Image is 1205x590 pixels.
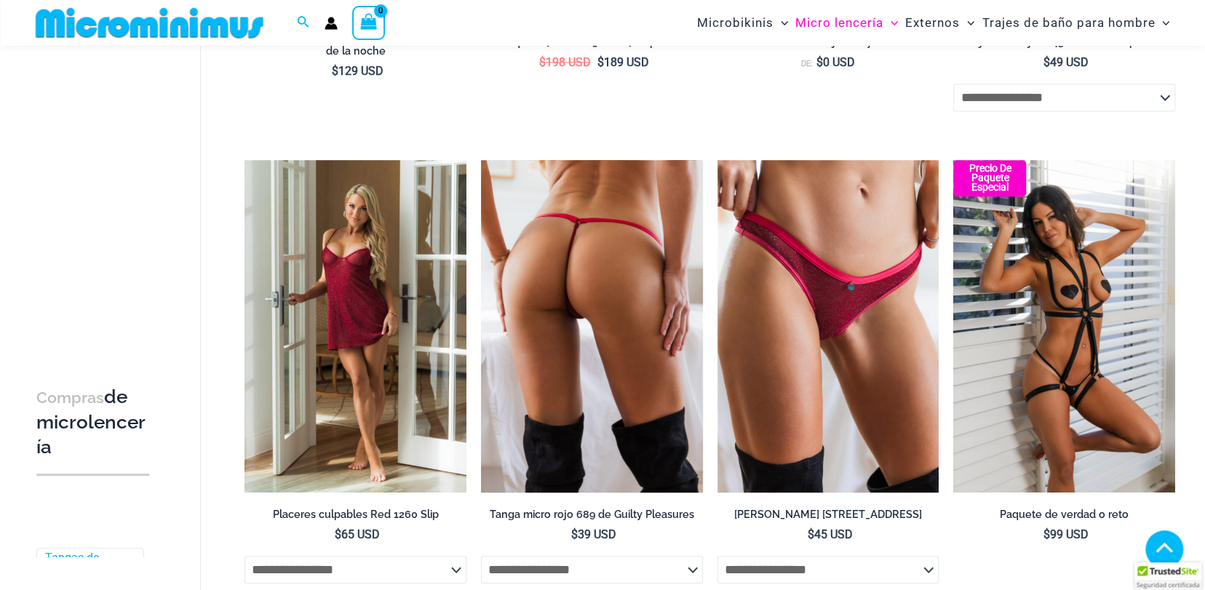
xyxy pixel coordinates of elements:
font: De: [801,59,813,68]
a: Placeres Culpables Rojo 689 Micro 01Placeres culpables Rojo 689 Micro 02Placeres culpables Rojo 6... [481,160,703,493]
font: Externos [905,15,960,30]
font: $ [808,527,814,541]
a: Tangas de lencería [45,551,132,581]
img: Tanga rojo 6045 Guilty Pleasures 01 [717,160,939,493]
a: Trajes de baño para hombreAlternar menúAlternar menú [978,4,1173,41]
font: 129 USD [338,64,383,78]
a: MicrobikinisAlternar menúAlternar menú [693,4,792,41]
font: Paquete de verdad o reto [1000,508,1129,520]
font: de microlencería [36,386,146,458]
div: Certificado por TrustedSite [1134,562,1201,590]
font: 99 USD [1050,527,1089,541]
font: [PERSON_NAME] [STREET_ADDRESS] [734,508,922,520]
a: Placeres Culpables Rojo 1260 Slip 01Placeres Culpables Rojo 1260 Slip 02Placeres Culpables Rojo 1... [244,160,466,493]
span: Alternar menú [960,4,974,41]
font: 45 USD [814,527,853,541]
img: Placeres culpables Rojo 689 Micro 02 [481,160,703,493]
a: Tanga rojo 6045 Guilty Pleasures 01Tanga rojo 6045 Guilty Pleasures 02Tanga rojo 6045 Guilty Plea... [717,160,939,493]
font: Precio de paquete especial [969,162,1011,193]
img: Placeres Culpables Rojo 1260 Slip 01 [244,160,466,493]
a: Micro lenceríaAlternar menúAlternar menú [792,4,902,41]
font: Tanga micro rojo 689 de Guilty Pleasures [490,508,694,520]
font: $ [597,55,603,69]
a: Placeres culpables Red 1260 Slip [244,508,466,527]
img: MM SHOP LOGO PLANO [30,7,269,39]
span: Alternar menú [883,4,898,41]
font: $ [816,55,823,69]
font: $ [1043,527,1050,541]
span: Alternar menú [1155,4,1169,41]
font: Tangas de lencería [45,551,99,580]
iframe: Certificado por TrustedSite [36,49,167,340]
font: Placeres culpables Red 1260 Slip [273,508,439,520]
a: Paquete de verdad o reto [953,508,1175,527]
font: $ [538,55,545,69]
nav: Navegación del sitio [691,2,1176,44]
font: $ [1043,55,1050,69]
a: Enlace del icono de búsqueda [297,14,310,32]
a: Enlace del icono de la cuenta [325,17,338,30]
img: Verdad o Reto Body Negro 1905 611 Micro 07 [953,160,1175,493]
font: 0 USD [823,55,855,69]
font: Trajes de baño para hombre [982,15,1155,30]
font: Micro lencería [795,15,883,30]
font: 39 USD [578,527,616,541]
font: 65 USD [341,527,380,541]
a: ExternosAlternar menúAlternar menú [902,4,978,41]
a: Tanga micro rojo 689 de Guilty Pleasures [481,508,703,527]
a: Ver carrito de compras, vacío [352,6,386,39]
a: [PERSON_NAME] [STREET_ADDRESS] [717,508,939,527]
font: 189 USD [603,55,648,69]
span: Alternar menú [773,4,788,41]
font: 198 USD [545,55,590,69]
a: Paquete de leopardo plateado de la caída de la noche [244,31,466,63]
font: $ [571,527,578,541]
font: $ [332,64,338,78]
font: 49 USD [1050,55,1089,69]
font: $ [335,527,341,541]
font: Compras [36,388,104,407]
a: Verdad o Reto Body Negro 1905 611 Micro 07 Verdad o Reto Body Negro 1905 611 Micro 06Verdad o Ret... [953,160,1175,493]
font: Microbikinis [697,15,773,30]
